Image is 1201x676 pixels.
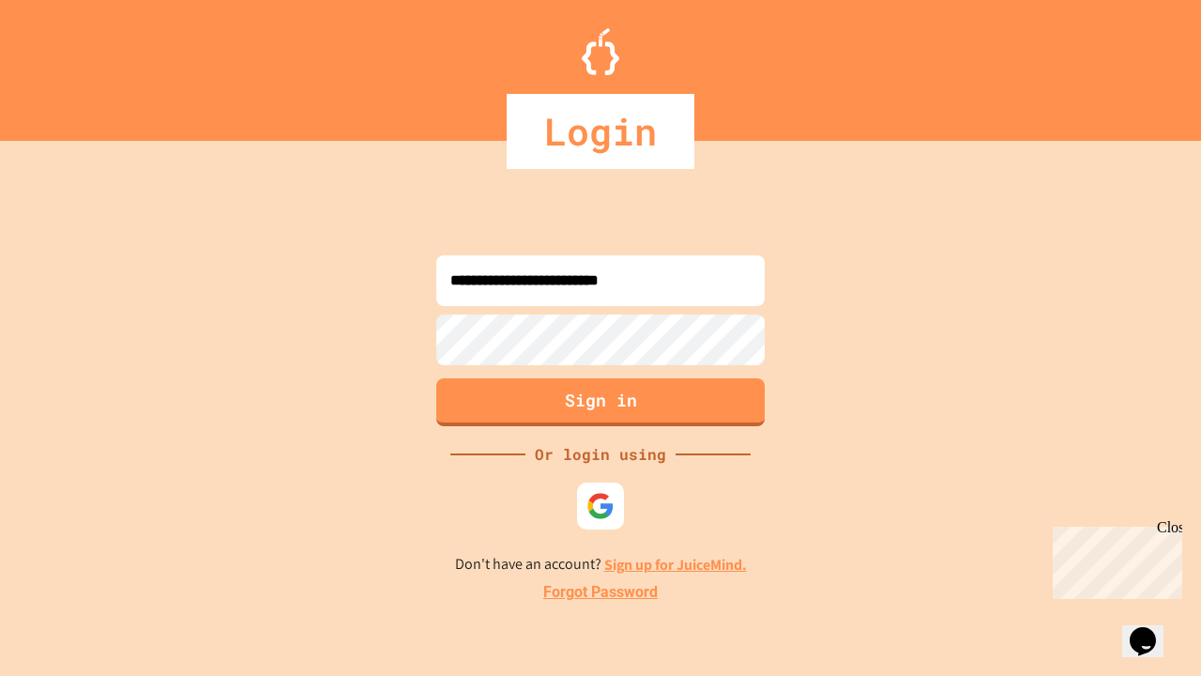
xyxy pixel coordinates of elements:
div: Login [507,94,694,169]
div: Or login using [525,443,676,466]
button: Sign in [436,378,765,426]
div: Chat with us now!Close [8,8,129,119]
iframe: chat widget [1122,601,1182,657]
img: Logo.svg [582,28,619,75]
a: Sign up for JuiceMind. [604,555,747,575]
iframe: chat widget [1045,519,1182,599]
p: Don't have an account? [455,553,747,576]
img: google-icon.svg [586,492,615,520]
a: Forgot Password [543,581,658,604]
